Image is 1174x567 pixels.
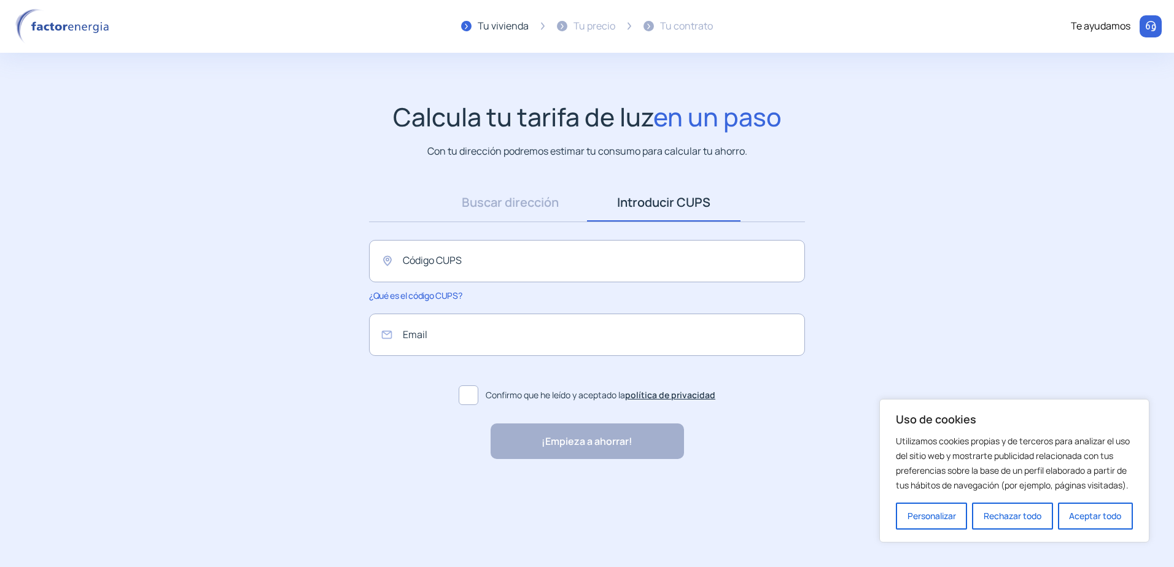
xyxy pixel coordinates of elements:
[653,99,782,134] span: en un paso
[1058,503,1133,530] button: Aceptar todo
[12,9,117,44] img: logo factor
[427,144,747,159] p: Con tu dirección podremos estimar tu consumo para calcular tu ahorro.
[972,503,1052,530] button: Rechazar todo
[587,183,741,222] a: Introducir CUPS
[896,434,1133,493] p: Utilizamos cookies propias y de terceros para analizar el uso del sitio web y mostrarte publicida...
[1145,20,1157,33] img: llamar
[625,389,715,401] a: política de privacidad
[433,183,587,222] a: Buscar dirección
[896,412,1133,426] p: Uso de cookies
[369,290,462,301] span: ¿Qué es el código CUPS?
[573,18,615,34] div: Tu precio
[879,399,1149,542] div: Uso de cookies
[896,503,967,530] button: Personalizar
[1071,18,1130,34] div: Te ayudamos
[478,18,529,34] div: Tu vivienda
[486,388,715,402] span: Confirmo que he leído y aceptado la
[660,18,713,34] div: Tu contrato
[393,102,782,132] h1: Calcula tu tarifa de luz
